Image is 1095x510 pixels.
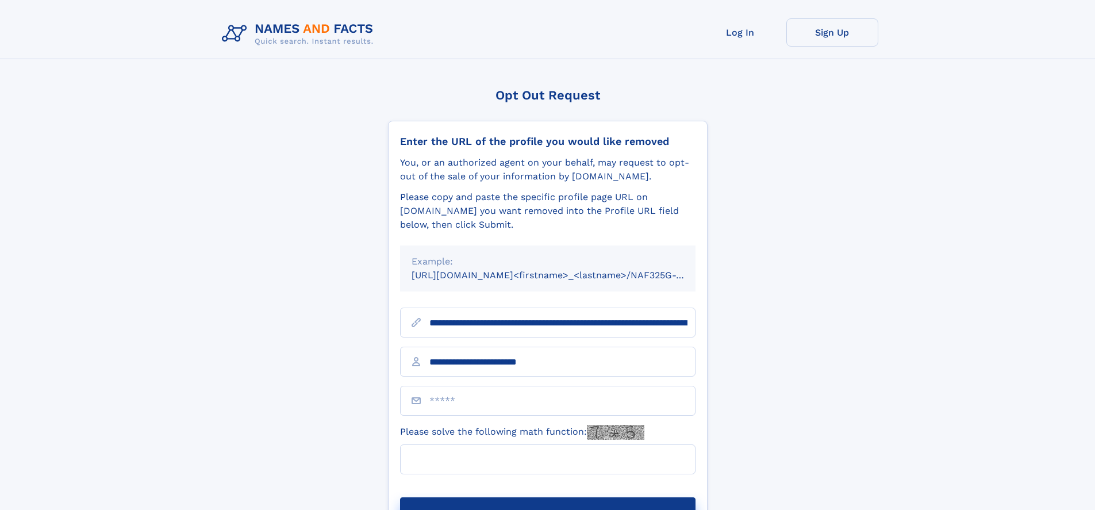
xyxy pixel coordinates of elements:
[217,18,383,49] img: Logo Names and Facts
[412,270,717,281] small: [URL][DOMAIN_NAME]<firstname>_<lastname>/NAF325G-xxxxxxxx
[388,88,708,102] div: Opt Out Request
[400,156,696,183] div: You, or an authorized agent on your behalf, may request to opt-out of the sale of your informatio...
[412,255,684,269] div: Example:
[786,18,878,47] a: Sign Up
[400,425,644,440] label: Please solve the following math function:
[400,135,696,148] div: Enter the URL of the profile you would like removed
[400,190,696,232] div: Please copy and paste the specific profile page URL on [DOMAIN_NAME] you want removed into the Pr...
[694,18,786,47] a: Log In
